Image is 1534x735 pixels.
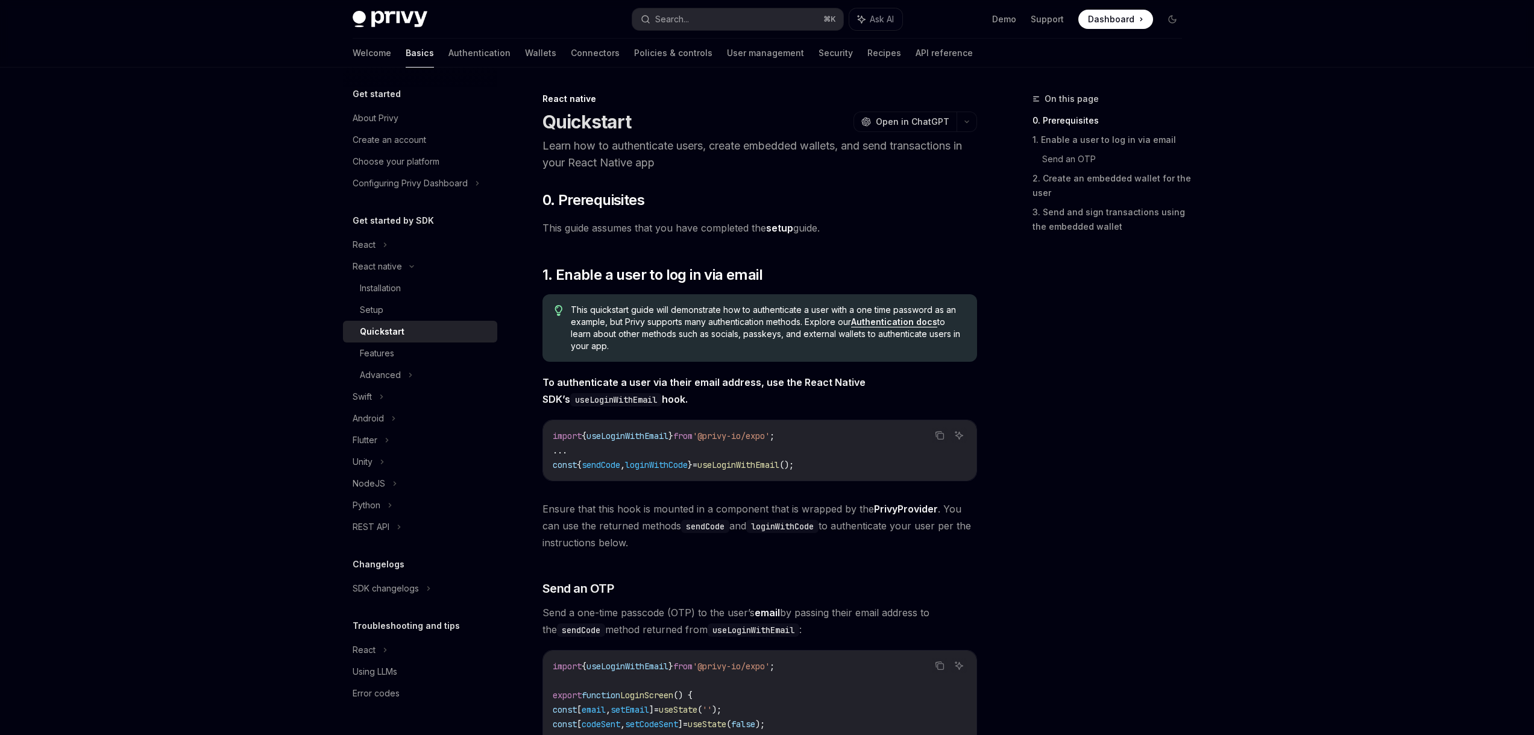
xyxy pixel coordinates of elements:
span: '@privy-io/expo' [693,431,770,441]
span: const [553,704,577,715]
button: Ask AI [951,427,967,443]
span: , [620,719,625,730]
span: import [553,431,582,441]
span: Dashboard [1088,13,1134,25]
span: ] [649,704,654,715]
span: 1. Enable a user to log in via email [542,265,762,285]
div: React [353,643,376,657]
span: useLoginWithEmail [697,459,779,470]
div: React [353,238,376,252]
div: Installation [360,281,401,295]
span: useLoginWithEmail [586,431,668,441]
a: Quickstart [343,321,497,342]
strong: To authenticate a user via their email address, use the React Native SDK’s hook. [542,376,866,405]
span: Send a one-time passcode (OTP) to the user’s by passing their email address to the method returne... [542,604,977,638]
div: Quickstart [360,324,404,339]
button: Copy the contents from the code block [932,658,948,673]
a: User management [727,39,804,68]
span: () { [673,690,693,701]
a: Wallets [525,39,556,68]
img: dark logo [353,11,427,28]
a: 1. Enable a user to log in via email [1033,130,1192,150]
a: Authentication [448,39,511,68]
span: } [688,459,693,470]
span: sendCode [582,459,620,470]
span: This quickstart guide will demonstrate how to authenticate a user with a one time password as an ... [571,304,964,352]
span: import [553,661,582,672]
div: Swift [353,390,372,404]
div: Android [353,411,384,426]
div: Flutter [353,433,377,447]
h5: Get started by SDK [353,213,434,228]
a: PrivyProvider [874,503,938,516]
span: ⌘ K [823,14,836,24]
span: from [673,431,693,441]
button: Toggle dark mode [1163,10,1182,29]
div: Configuring Privy Dashboard [353,176,468,191]
div: NodeJS [353,476,385,491]
h5: Troubleshooting and tips [353,619,460,633]
h5: Changelogs [353,557,404,572]
a: setup [766,222,793,235]
div: Advanced [360,368,401,382]
div: Using LLMs [353,664,397,679]
a: 2. Create an embedded wallet for the user [1033,169,1192,203]
div: Features [360,346,394,361]
a: Send an OTP [1042,150,1192,169]
span: } [668,661,673,672]
span: email [582,704,606,715]
button: Copy the contents from the code block [932,427,948,443]
a: 3. Send and sign transactions using the embedded wallet [1033,203,1192,236]
div: Error codes [353,686,400,701]
span: '@privy-io/expo' [693,661,770,672]
a: About Privy [343,107,497,129]
span: useState [688,719,726,730]
code: sendCode [681,520,729,533]
span: function [582,690,620,701]
span: loginWithCode [625,459,688,470]
span: useState [659,704,697,715]
span: ... [553,445,567,456]
a: Policies & controls [634,39,712,68]
a: Error codes [343,683,497,704]
span: 0. Prerequisites [542,191,644,210]
code: useLoginWithEmail [570,393,662,406]
div: About Privy [353,111,398,125]
span: '' [702,704,712,715]
span: from [673,661,693,672]
a: API reference [916,39,973,68]
span: useLoginWithEmail [586,661,668,672]
span: { [582,431,586,441]
h1: Quickstart [542,111,632,133]
a: Create an account [343,129,497,151]
span: false [731,719,755,730]
a: Connectors [571,39,620,68]
span: codeSent [582,719,620,730]
code: useLoginWithEmail [708,623,799,637]
div: Search... [655,12,689,27]
strong: email [755,607,780,619]
span: setEmail [611,704,649,715]
div: SDK changelogs [353,581,419,596]
span: { [577,459,582,470]
a: Authentication docs [851,317,937,327]
span: [ [577,719,582,730]
span: , [606,704,611,715]
span: const [553,459,577,470]
div: Create an account [353,133,426,147]
code: sendCode [557,623,605,637]
span: LoginScreen [620,690,673,701]
div: Unity [353,455,372,469]
a: Demo [992,13,1016,25]
span: ] [678,719,683,730]
a: Recipes [867,39,901,68]
span: ); [755,719,765,730]
svg: Tip [555,305,563,316]
span: } [668,431,673,441]
span: Open in ChatGPT [876,116,949,128]
button: Ask AI [849,8,902,30]
p: Learn how to authenticate users, create embedded wallets, and send transactions in your React Nat... [542,137,977,171]
span: export [553,690,582,701]
a: Choose your platform [343,151,497,172]
span: (); [779,459,794,470]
